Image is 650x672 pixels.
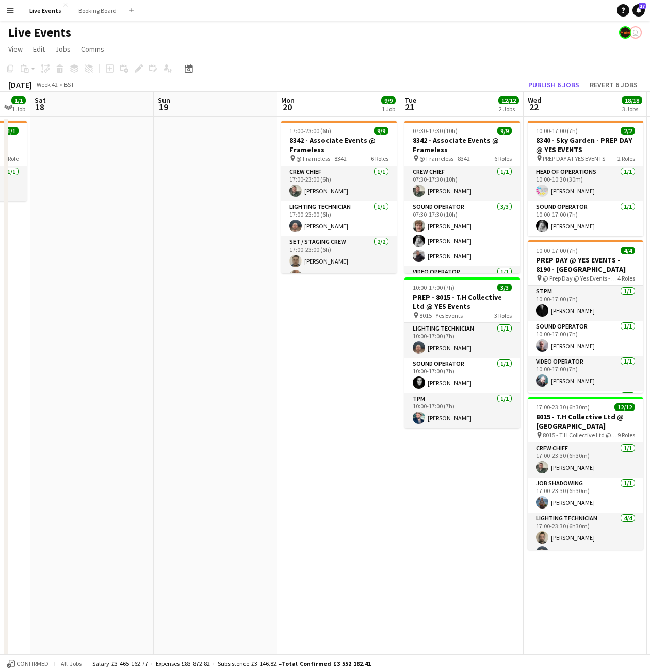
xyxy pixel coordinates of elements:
[543,274,618,282] span: @ Prep Day @ Yes Events - 8190
[33,44,45,54] span: Edit
[12,105,25,113] div: 1 Job
[281,136,397,154] h3: 8342 - Associate Events @ Frameless
[92,660,371,667] div: Salary £3 465 162.77 + Expenses £83 872.82 + Subsistence £3 146.82 =
[281,121,397,273] app-job-card: 17:00-23:00 (6h)9/98342 - Associate Events @ Frameless @ Frameless - 83426 RolesCrew Chief1/117:0...
[403,101,416,113] span: 21
[528,255,643,274] h3: PREP DAY @ YES EVENTS - 8190 - [GEOGRAPHIC_DATA]
[55,44,71,54] span: Jobs
[8,79,32,90] div: [DATE]
[4,127,19,135] span: 1/1
[156,101,170,113] span: 19
[404,292,520,311] h3: PREP - 8015 - T.H Collective Ltd @ YES Events
[528,478,643,513] app-card-role: Job Shadowing1/117:00-23:30 (6h30m)[PERSON_NAME]
[404,393,520,428] app-card-role: TPM1/110:00-17:00 (7h)[PERSON_NAME]
[494,155,512,162] span: 6 Roles
[528,286,643,321] app-card-role: STPM1/110:00-17:00 (7h)[PERSON_NAME]
[498,96,519,104] span: 12/12
[11,96,26,104] span: 1/1
[59,660,84,667] span: All jobs
[499,105,518,113] div: 2 Jobs
[5,658,50,669] button: Confirmed
[618,155,635,162] span: 2 Roles
[528,397,643,550] app-job-card: 17:00-23:30 (6h30m)12/128015 - T.H Collective Ltd @ [GEOGRAPHIC_DATA] 8015 - T.H Collective Ltd @...
[528,240,643,393] app-job-card: 10:00-17:00 (7h)4/4PREP DAY @ YES EVENTS - 8190 - [GEOGRAPHIC_DATA] @ Prep Day @ Yes Events - 819...
[413,127,458,135] span: 07:30-17:30 (10h)
[621,247,635,254] span: 4/4
[29,42,49,56] a: Edit
[404,266,520,301] app-card-role: Video Operator1/1
[524,78,583,91] button: Publish 6 jobs
[497,284,512,291] span: 3/3
[413,284,454,291] span: 10:00-17:00 (7h)
[528,356,643,391] app-card-role: Video Operator1/110:00-17:00 (7h)[PERSON_NAME]
[404,201,520,266] app-card-role: Sound Operator3/307:30-17:30 (10h)[PERSON_NAME][PERSON_NAME][PERSON_NAME]
[528,391,643,426] app-card-role: Head of Operations1/1
[419,312,463,319] span: 8015 - Yes Events
[382,105,395,113] div: 1 Job
[536,127,578,135] span: 10:00-17:00 (7h)
[528,442,643,478] app-card-role: Crew Chief1/117:00-23:30 (6h30m)[PERSON_NAME]
[81,44,104,54] span: Comms
[21,1,70,21] button: Live Events
[70,1,125,21] button: Booking Board
[629,26,642,39] app-user-avatar: Technical Department
[632,4,645,17] a: 17
[618,431,635,439] span: 9 Roles
[526,101,541,113] span: 22
[281,236,397,286] app-card-role: Set / Staging Crew2/217:00-23:00 (6h)[PERSON_NAME][PERSON_NAME]
[296,155,347,162] span: @ Frameless - 8342
[528,121,643,236] app-job-card: 10:00-17:00 (7h)2/28340 - Sky Garden - PREP DAY @ YES EVENTS PREP DAY AT YES EVENTS2 RolesHead of...
[64,80,74,88] div: BST
[289,127,331,135] span: 17:00-23:00 (6h)
[4,42,27,56] a: View
[404,277,520,428] app-job-card: 10:00-17:00 (7h)3/3PREP - 8015 - T.H Collective Ltd @ YES Events 8015 - Yes Events3 RolesLighting...
[543,431,618,439] span: 8015 - T.H Collective Ltd @ [GEOGRAPHIC_DATA]
[8,25,71,40] h1: Live Events
[622,105,642,113] div: 3 Jobs
[35,95,46,105] span: Sat
[528,95,541,105] span: Wed
[586,78,642,91] button: Revert 6 jobs
[528,321,643,356] app-card-role: Sound Operator1/110:00-17:00 (7h)[PERSON_NAME]
[280,101,295,113] span: 20
[404,358,520,393] app-card-role: Sound Operator1/110:00-17:00 (7h)[PERSON_NAME]
[619,26,631,39] app-user-avatar: Production Managers
[618,274,635,282] span: 4 Roles
[494,312,512,319] span: 3 Roles
[404,121,520,273] app-job-card: 07:30-17:30 (10h)9/98342 - Associate Events @ Frameless @ Frameless - 83426 RolesCrew Chief1/107:...
[282,660,371,667] span: Total Confirmed £3 552 182.41
[614,403,635,411] span: 12/12
[404,166,520,201] app-card-role: Crew Chief1/107:30-17:30 (10h)[PERSON_NAME]
[404,323,520,358] app-card-role: Lighting Technician1/110:00-17:00 (7h)[PERSON_NAME]
[33,101,46,113] span: 18
[158,95,170,105] span: Sun
[621,127,635,135] span: 2/2
[17,660,48,667] span: Confirmed
[528,412,643,431] h3: 8015 - T.H Collective Ltd @ [GEOGRAPHIC_DATA]
[374,127,388,135] span: 9/9
[371,155,388,162] span: 6 Roles
[281,95,295,105] span: Mon
[77,42,108,56] a: Comms
[528,136,643,154] h3: 8340 - Sky Garden - PREP DAY @ YES EVENTS
[8,44,23,54] span: View
[404,95,416,105] span: Tue
[528,513,643,593] app-card-role: Lighting Technician4/417:00-23:30 (6h30m)[PERSON_NAME][PERSON_NAME]
[404,136,520,154] h3: 8342 - Associate Events @ Frameless
[536,403,590,411] span: 17:00-23:30 (6h30m)
[536,247,578,254] span: 10:00-17:00 (7h)
[34,80,60,88] span: Week 42
[543,155,605,162] span: PREP DAY AT YES EVENTS
[281,166,397,201] app-card-role: Crew Chief1/117:00-23:00 (6h)[PERSON_NAME]
[381,96,396,104] span: 9/9
[622,96,642,104] span: 18/18
[281,201,397,236] app-card-role: Lighting Technician1/117:00-23:00 (6h)[PERSON_NAME]
[528,201,643,236] app-card-role: Sound Operator1/110:00-17:00 (7h)[PERSON_NAME]
[419,155,470,162] span: @ Frameless - 8342
[639,3,646,9] span: 17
